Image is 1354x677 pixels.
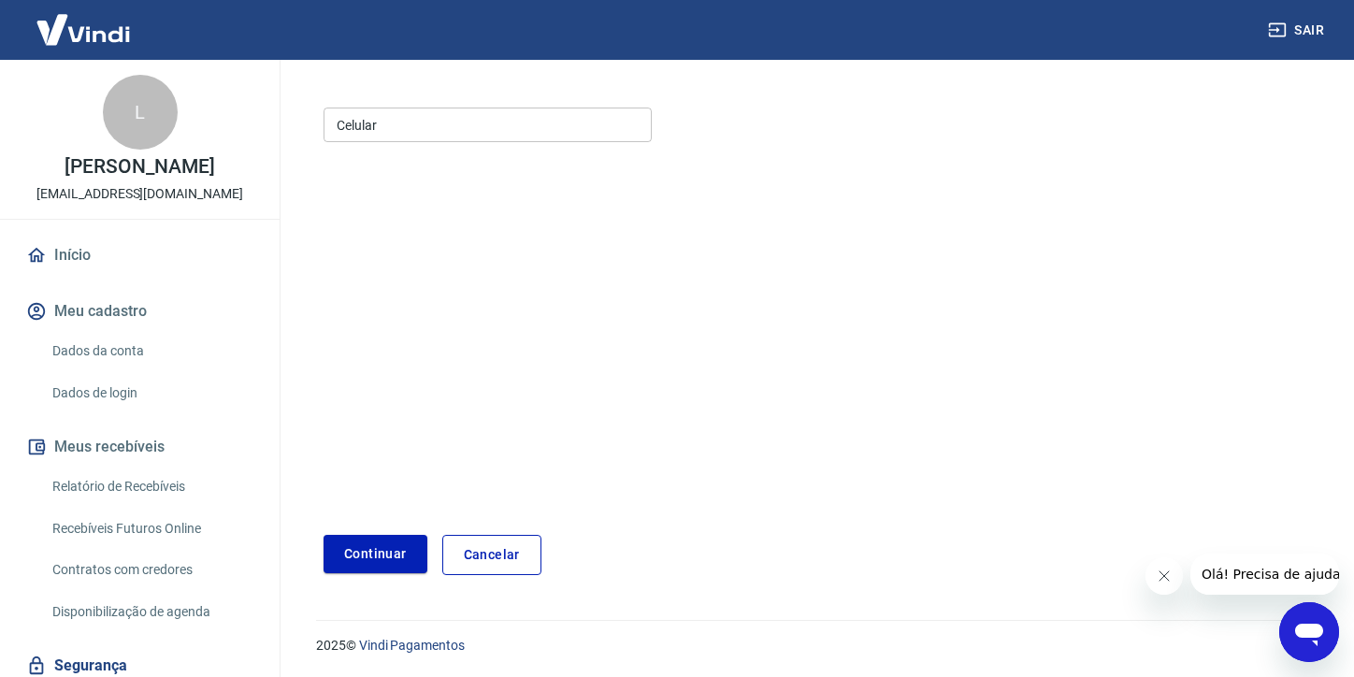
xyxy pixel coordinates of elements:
iframe: Fechar mensagem [1145,557,1183,595]
a: Relatório de Recebíveis [45,468,257,506]
a: Dados da conta [45,332,257,370]
iframe: Mensagem da empresa [1190,554,1339,595]
a: Recebíveis Futuros Online [45,510,257,548]
img: Vindi [22,1,144,58]
a: Vindi Pagamentos [359,638,465,653]
a: Disponibilização de agenda [45,593,257,631]
a: Contratos com credores [45,551,257,589]
button: Meu cadastro [22,291,257,332]
p: [PERSON_NAME] [65,157,214,177]
a: Cancelar [442,535,541,575]
button: Sair [1264,13,1332,48]
p: 2025 © [316,636,1309,655]
a: Início [22,235,257,276]
iframe: Botão para abrir a janela de mensagens [1279,602,1339,662]
button: Meus recebíveis [22,426,257,468]
span: Olá! Precisa de ajuda? [11,13,157,28]
button: Continuar [324,535,427,573]
p: [EMAIL_ADDRESS][DOMAIN_NAME] [36,184,243,204]
a: Dados de login [45,374,257,412]
div: L [103,75,178,150]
